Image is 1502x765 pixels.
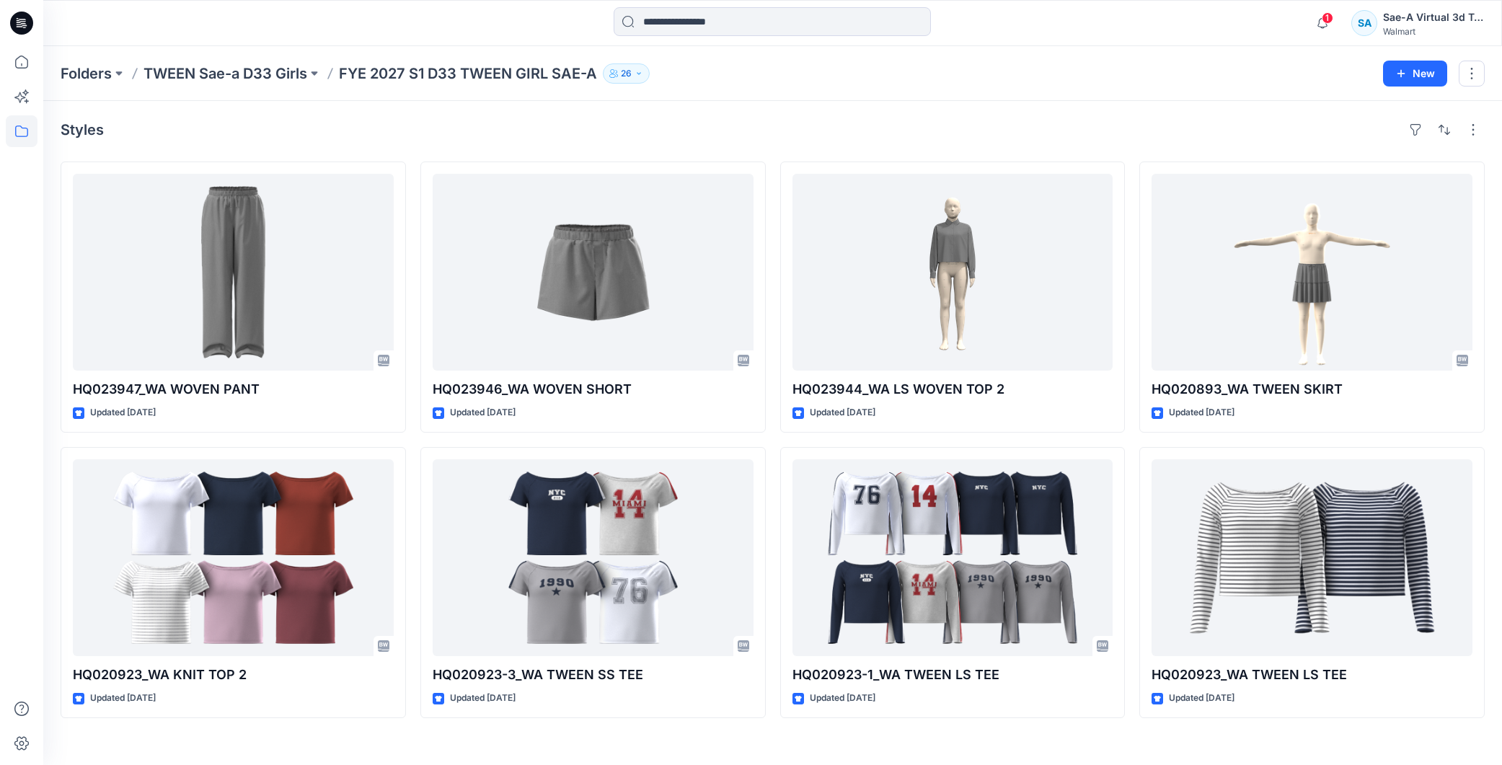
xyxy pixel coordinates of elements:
[810,691,875,706] p: Updated [DATE]
[73,459,394,656] a: HQ020923_WA KNIT TOP 2
[61,121,104,138] h4: Styles
[792,459,1113,656] a: HQ020923-1_WA TWEEN LS TEE
[90,405,156,420] p: Updated [DATE]
[1383,61,1447,87] button: New
[433,379,754,399] p: HQ023946_WA WOVEN SHORT
[433,459,754,656] a: HQ020923-3_WA TWEEN SS TEE
[1169,691,1234,706] p: Updated [DATE]
[73,174,394,371] a: HQ023947_WA WOVEN PANT
[143,63,307,84] a: TWEEN Sae-a D33 Girls
[1169,405,1234,420] p: Updated [DATE]
[792,665,1113,685] p: HQ020923-1_WA TWEEN LS TEE
[1152,379,1472,399] p: HQ020893_WA TWEEN SKIRT
[792,174,1113,371] a: HQ023944_WA LS WOVEN TOP 2
[603,63,650,84] button: 26
[61,63,112,84] a: Folders
[1152,665,1472,685] p: HQ020923_WA TWEEN LS TEE
[1383,26,1484,37] div: Walmart
[73,379,394,399] p: HQ023947_WA WOVEN PANT
[450,405,516,420] p: Updated [DATE]
[1152,174,1472,371] a: HQ020893_WA TWEEN SKIRT
[792,379,1113,399] p: HQ023944_WA LS WOVEN TOP 2
[1383,9,1484,26] div: Sae-A Virtual 3d Team
[433,665,754,685] p: HQ020923-3_WA TWEEN SS TEE
[339,63,597,84] p: FYE 2027 S1 D33 TWEEN GIRL SAE-A
[621,66,632,81] p: 26
[73,665,394,685] p: HQ020923_WA KNIT TOP 2
[1322,12,1333,24] span: 1
[1351,10,1377,36] div: SA
[810,405,875,420] p: Updated [DATE]
[1152,459,1472,656] a: HQ020923_WA TWEEN LS TEE
[450,691,516,706] p: Updated [DATE]
[90,691,156,706] p: Updated [DATE]
[433,174,754,371] a: HQ023946_WA WOVEN SHORT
